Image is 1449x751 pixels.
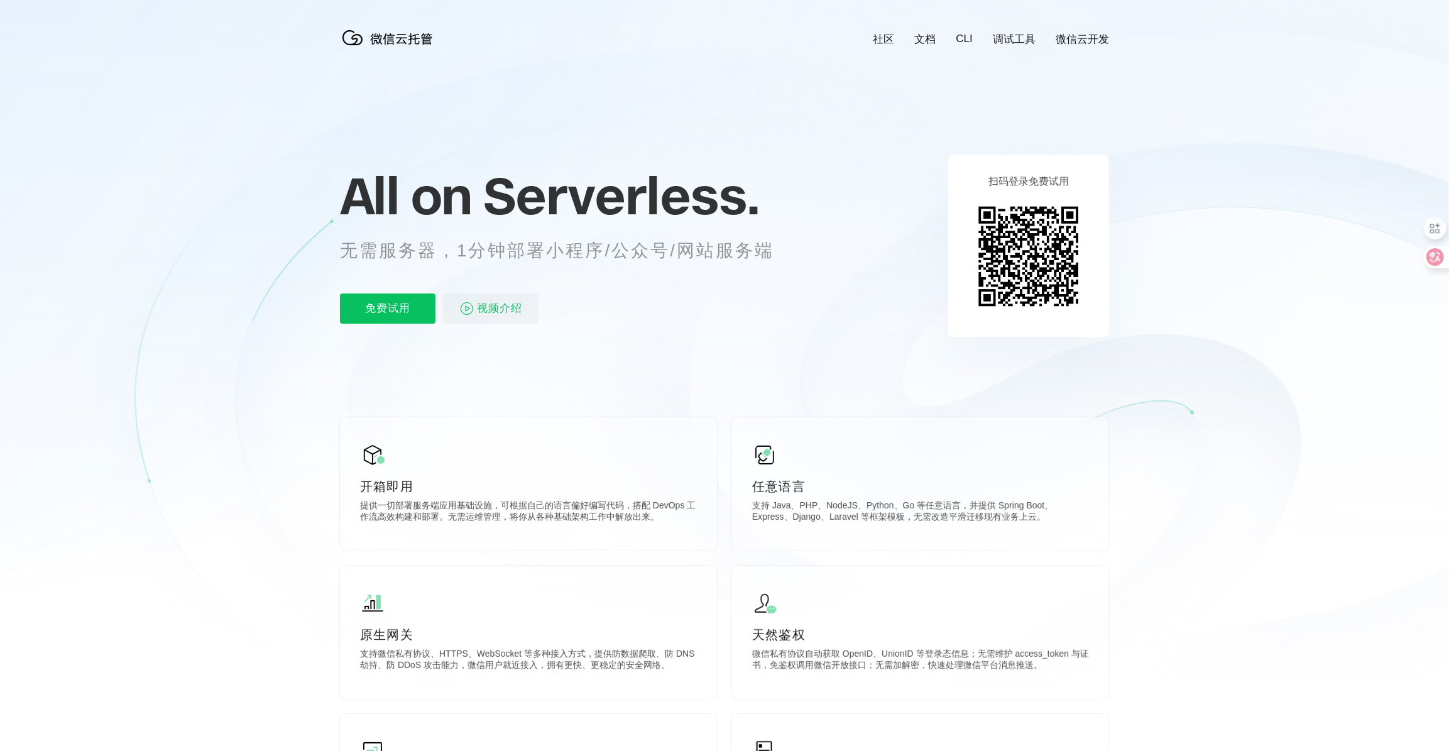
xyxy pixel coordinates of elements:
p: 提供一切部署服务端应用基础设施，可根据自己的语言偏好编写代码，搭配 DevOps 工作流高效构建和部署。无需运维管理，将你从各种基础架构工作中解放出来。 [360,500,697,525]
a: 微信云开发 [1056,32,1109,47]
p: 开箱即用 [360,478,697,495]
a: 调试工具 [993,32,1036,47]
a: 社区 [873,32,895,47]
p: 任意语言 [752,478,1089,495]
p: 免费试用 [340,293,435,324]
a: CLI [956,33,973,45]
span: All on [340,164,471,227]
img: video_play.svg [459,301,474,316]
p: 微信私有协议自动获取 OpenID、UnionID 等登录态信息；无需维护 access_token 与证书，免鉴权调用微信开放接口；无需加解密，快速处理微信平台消息推送。 [752,649,1089,674]
p: 原生网关 [360,626,697,644]
p: 支持微信私有协议、HTTPS、WebSocket 等多种接入方式，提供防数据爬取、防 DNS 劫持、防 DDoS 攻击能力，微信用户就近接入，拥有更快、更稳定的安全网络。 [360,649,697,674]
a: 微信云托管 [340,41,440,52]
span: 视频介绍 [477,293,522,324]
p: 天然鉴权 [752,626,1089,644]
p: 无需服务器，1分钟部署小程序/公众号/网站服务端 [340,238,797,263]
img: 微信云托管 [340,25,440,50]
p: 扫码登录免费试用 [988,175,1069,189]
p: 支持 Java、PHP、NodeJS、Python、Go 等任意语言，并提供 Spring Boot、Express、Django、Laravel 等框架模板，无需改造平滑迁移现有业务上云。 [752,500,1089,525]
a: 文档 [915,32,936,47]
span: Serverless. [483,164,759,227]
